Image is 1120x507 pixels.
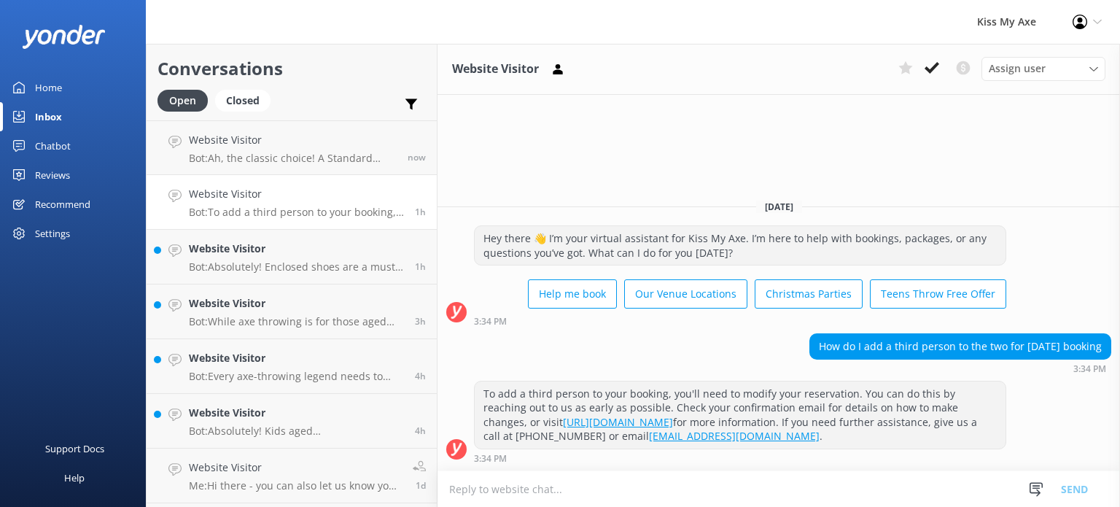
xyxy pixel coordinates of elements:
strong: 3:34 PM [1073,365,1106,374]
h4: Website Visitor [189,350,404,366]
div: Inbox [35,102,62,131]
span: [DATE] [756,201,802,213]
h4: Website Visitor [189,186,404,202]
span: Oct 06 2025 03:34pm (UTC +11:00) Australia/Sydney [415,206,426,218]
a: Website VisitorBot:Absolutely! Kids aged [DEMOGRAPHIC_DATA] and up can join in the axe-citing fun... [147,394,437,449]
button: Our Venue Locations [624,279,747,309]
span: Oct 06 2025 03:34pm (UTC +11:00) Australia/Sydney [415,260,426,273]
div: Help [64,463,85,492]
a: Website VisitorBot:Absolutely! Enclosed shoes are a must for Glow Darts to keep those toes safe w... [147,230,437,285]
h4: Website Visitor [189,405,404,421]
div: How do I add a third person to the two for [DATE] booking [810,334,1111,359]
button: Teens Throw Free Offer [870,279,1006,309]
div: Chatbot [35,131,71,160]
p: Bot: To add a third person to your booking, you'll need to modify your reservation. You can do th... [189,206,404,219]
a: [EMAIL_ADDRESS][DOMAIN_NAME] [649,429,820,443]
img: yonder-white-logo.png [22,25,106,49]
strong: 3:34 PM [474,454,507,463]
h4: Website Visitor [189,295,404,311]
h4: Website Visitor [189,460,402,476]
span: Assign user [989,61,1046,77]
div: Hey there 👋 I’m your virtual assistant for Kiss My Axe. I’m here to help with bookings, packages,... [475,226,1006,265]
span: Oct 06 2025 05:29pm (UTC +11:00) Australia/Sydney [408,151,426,163]
div: Closed [215,90,271,112]
h4: Website Visitor [189,241,404,257]
a: Website VisitorBot:While axe throwing is for those aged [DEMOGRAPHIC_DATA] and up, kids of any ag... [147,285,437,339]
a: Closed [215,92,278,108]
p: Bot: Every axe-throwing legend needs to sign a safety waiver before their session. If you haven't... [189,370,404,383]
h4: Website Visitor [189,132,397,148]
div: Open [157,90,208,112]
div: Recommend [35,190,90,219]
div: Oct 06 2025 03:34pm (UTC +11:00) Australia/Sydney [474,316,1006,326]
strong: 3:34 PM [474,317,507,326]
span: Oct 06 2025 01:27pm (UTC +11:00) Australia/Sydney [415,370,426,382]
p: Bot: While axe throwing is for those aged [DEMOGRAPHIC_DATA] and up, kids of any age can enjoy Gl... [189,315,404,328]
button: Christmas Parties [755,279,863,309]
p: Bot: Ah, the classic choice! A Standard Lane means you might be sharing the fun with other groups... [189,152,397,165]
div: Home [35,73,62,102]
button: Help me book [528,279,617,309]
div: Reviews [35,160,70,190]
div: Oct 06 2025 03:34pm (UTC +11:00) Australia/Sydney [809,363,1111,374]
p: Bot: Absolutely! Kids aged [DEMOGRAPHIC_DATA] and up can join in the axe-citing fun of axe throwi... [189,425,404,438]
h3: Website Visitor [452,60,539,79]
div: Settings [35,219,70,248]
a: [URL][DOMAIN_NAME] [563,415,673,429]
a: Website VisitorMe:Hi there - you can also let us know your review or feedback through here and we... [147,449,437,503]
p: Bot: Absolutely! Enclosed shoes are a must for Glow Darts to keep those toes safe while you're ha... [189,260,404,274]
h2: Conversations [157,55,426,82]
p: Me: Hi there - you can also let us know your review or feedback through here and we will pass it ... [189,479,402,492]
a: Website VisitorBot:To add a third person to your booking, you'll need to modify your reservation.... [147,175,437,230]
span: Oct 06 2025 01:14pm (UTC +11:00) Australia/Sydney [415,425,426,437]
span: Oct 05 2025 02:05pm (UTC +11:00) Australia/Sydney [416,479,426,492]
a: Open [157,92,215,108]
div: Assign User [981,57,1105,80]
div: Support Docs [45,434,104,463]
a: Website VisitorBot:Ah, the classic choice! A Standard Lane means you might be sharing the fun wit... [147,120,437,175]
div: Oct 06 2025 03:34pm (UTC +11:00) Australia/Sydney [474,453,1006,463]
span: Oct 06 2025 02:23pm (UTC +11:00) Australia/Sydney [415,315,426,328]
a: Website VisitorBot:Every axe-throwing legend needs to sign a safety waiver before their session. ... [147,339,437,394]
div: To add a third person to your booking, you'll need to modify your reservation. You can do this by... [475,382,1006,449]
